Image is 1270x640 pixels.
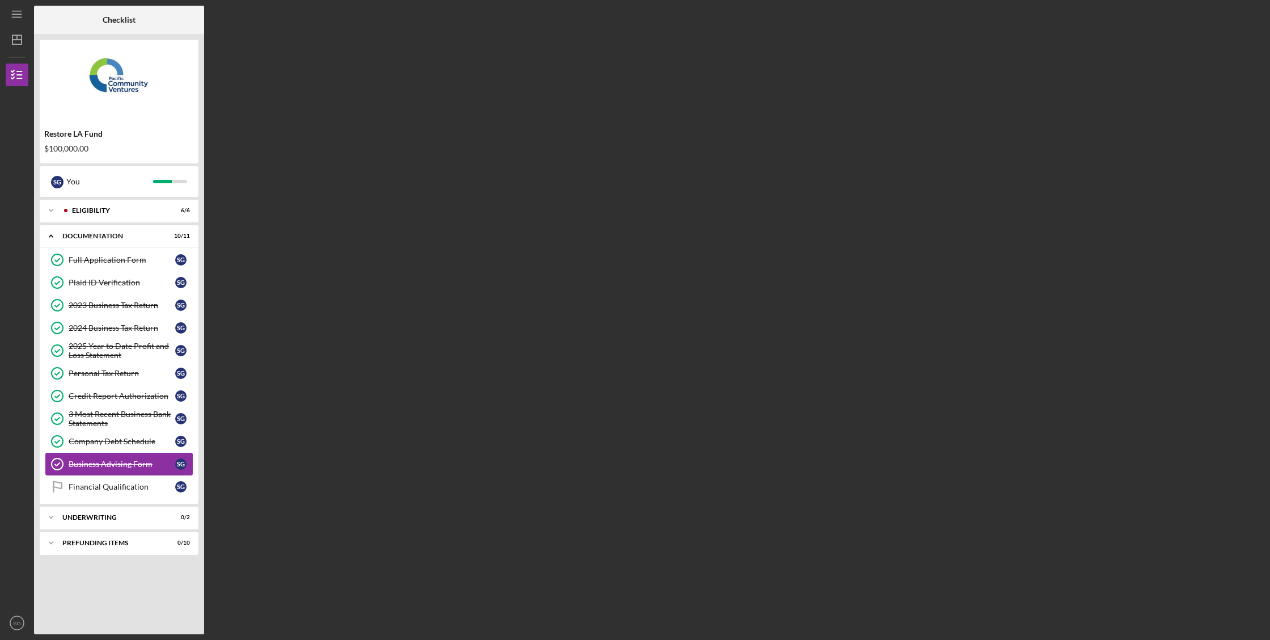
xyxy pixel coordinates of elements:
a: Plaid ID VerificationSG [45,271,193,294]
div: Restore LA Fund [44,129,194,138]
div: Financial Qualification [69,482,175,491]
div: 2023 Business Tax Return [69,301,175,310]
a: Full Application FormSG [45,249,193,271]
div: Business Advising Form [69,460,175,469]
a: 2023 Business Tax ReturnSG [45,294,193,317]
div: S G [175,390,187,402]
div: Credit Report Authorization [69,391,175,401]
div: S G [175,481,187,492]
img: Product logo [40,45,198,113]
a: Business Advising FormSG [45,453,193,475]
div: Company Debt Schedule [69,437,175,446]
div: Underwriting [62,514,162,521]
a: Company Debt ScheduleSG [45,430,193,453]
div: S G [175,254,187,266]
div: S G [175,413,187,424]
div: $100,000.00 [44,144,194,153]
button: SG [6,612,28,634]
div: Prefunding Items [62,540,162,546]
div: 3 Most Recent Business Bank Statements [69,410,175,428]
div: Personal Tax Return [69,369,175,378]
div: Full Application Form [69,255,175,264]
text: SG [13,620,21,626]
div: Documentation [62,233,162,239]
div: 2025 Year to Date Profit and Loss Statement [69,342,175,360]
div: S G [175,277,187,288]
div: Plaid ID Verification [69,278,175,287]
a: 2025 Year to Date Profit and Loss StatementSG [45,339,193,362]
div: Eligibility [72,207,162,214]
a: Financial QualificationSG [45,475,193,498]
div: 0 / 2 [170,514,190,521]
div: 6 / 6 [170,207,190,214]
div: S G [51,176,63,188]
div: 0 / 10 [170,540,190,546]
div: S G [175,345,187,356]
a: Credit Report AuthorizationSG [45,385,193,407]
a: Personal Tax ReturnSG [45,362,193,385]
a: 3 Most Recent Business Bank StatementsSG [45,407,193,430]
div: S G [175,322,187,334]
div: S G [175,300,187,311]
div: S G [175,436,187,447]
div: S G [175,368,187,379]
a: 2024 Business Tax ReturnSG [45,317,193,339]
div: 2024 Business Tax Return [69,323,175,332]
div: 10 / 11 [170,233,190,239]
div: S G [175,458,187,470]
div: You [66,172,153,191]
b: Checklist [103,15,136,24]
